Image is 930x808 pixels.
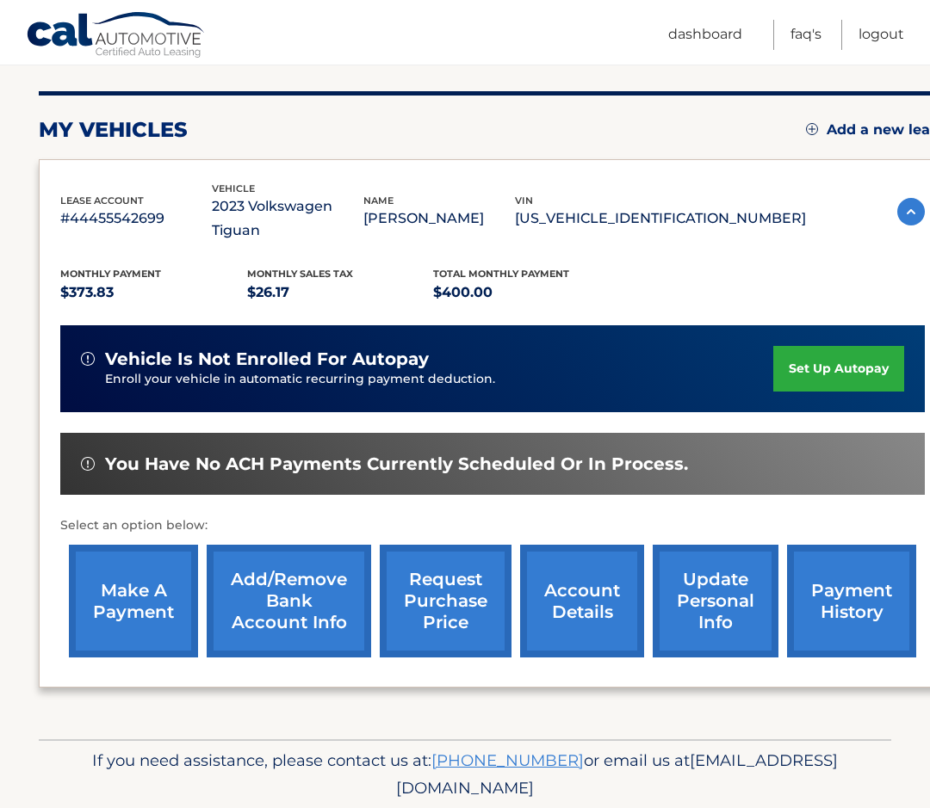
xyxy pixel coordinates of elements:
span: vehicle is not enrolled for autopay [105,348,429,370]
p: Enroll your vehicle in automatic recurring payment deduction. [105,370,773,389]
a: Add/Remove bank account info [207,545,371,657]
h2: my vehicles [39,117,188,143]
span: Total Monthly Payment [433,268,569,280]
p: $373.83 [60,281,247,305]
span: lease account [60,194,144,207]
span: vin [515,194,533,207]
a: Logout [859,20,904,50]
span: You have no ACH payments currently scheduled or in process. [105,453,688,475]
a: make a payment [69,545,198,657]
a: FAQ's [790,20,821,50]
p: [PERSON_NAME] [363,207,515,231]
span: vehicle [212,182,255,194]
a: [PHONE_NUMBER] [431,750,584,770]
p: [US_VEHICLE_IDENTIFICATION_NUMBER] [515,207,806,231]
a: Dashboard [668,20,742,50]
p: 2023 Volkswagen Tiguan [212,194,363,243]
a: update personal info [653,545,778,657]
p: If you need assistance, please contact us at: or email us at [65,747,865,802]
span: Monthly sales Tax [247,268,353,280]
p: $26.17 [247,281,434,305]
p: #44455542699 [60,207,212,231]
span: [EMAIL_ADDRESS][DOMAIN_NAME] [396,750,838,798]
a: set up autopay [773,346,904,392]
a: Cal Automotive [26,11,207,61]
img: alert-white.svg [81,457,95,471]
span: Monthly Payment [60,268,161,280]
img: accordion-active.svg [897,198,925,225]
p: $400.00 [433,281,620,305]
img: alert-white.svg [81,352,95,366]
p: Select an option below: [60,515,925,536]
a: request purchase price [380,545,512,657]
a: payment history [787,545,916,657]
span: name [363,194,394,207]
a: account details [520,545,644,657]
img: add.svg [806,123,818,135]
